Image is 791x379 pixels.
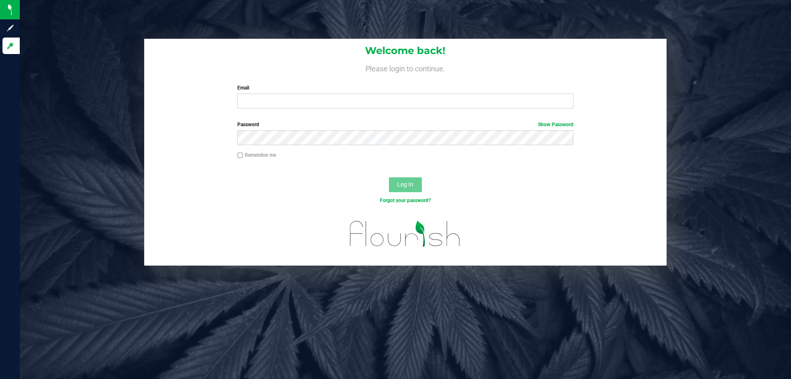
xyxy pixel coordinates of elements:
[389,177,422,192] button: Log In
[6,42,14,50] inline-svg: Log in
[144,63,667,73] h4: Please login to continue.
[340,213,470,255] img: flourish_logo.svg
[237,151,276,159] label: Remember me
[237,153,243,158] input: Remember me
[397,181,413,188] span: Log In
[144,45,667,56] h1: Welcome back!
[538,122,573,127] a: Show Password
[380,198,431,203] a: Forgot your password?
[237,84,573,92] label: Email
[6,24,14,32] inline-svg: Sign up
[237,122,259,127] span: Password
